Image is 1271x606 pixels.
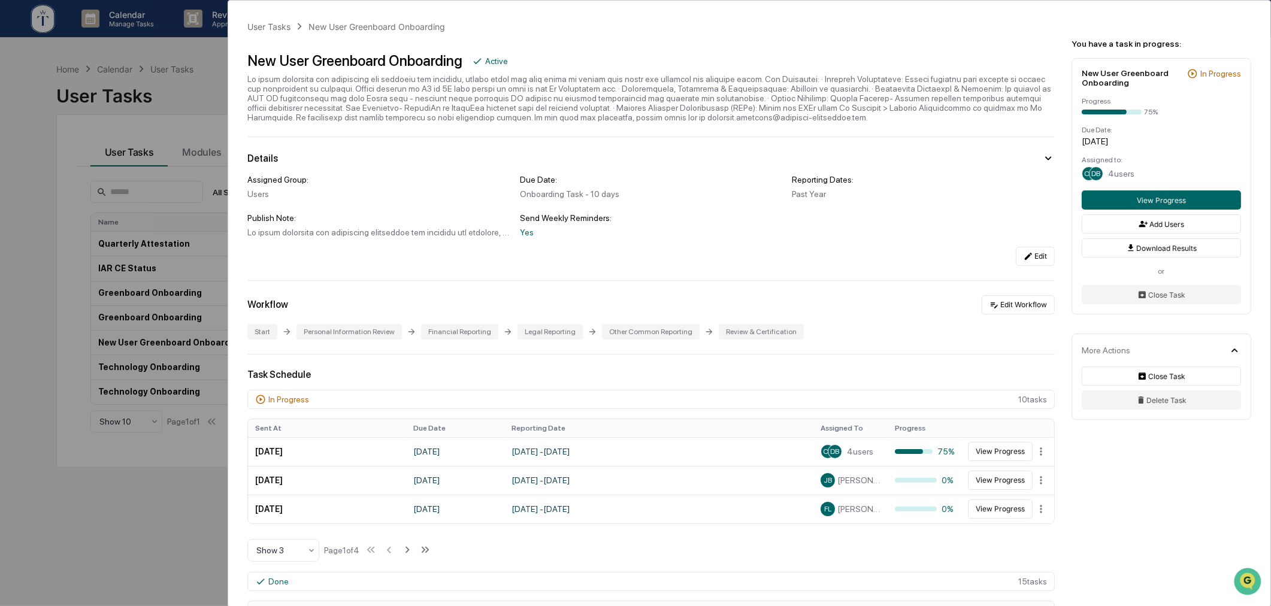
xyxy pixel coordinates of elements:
[504,419,813,437] th: Reporting Date
[119,265,145,274] span: Pylon
[7,208,82,229] a: 🖐️Preclearance
[847,447,873,456] span: 4 users
[831,447,840,456] span: DB
[895,475,955,485] div: 0%
[824,476,832,484] span: JB
[792,189,1055,199] div: Past Year
[968,442,1033,461] button: View Progress
[247,74,1055,122] div: Lo ipsum dolorsita con adipiscing eli seddoeiu tem incididu, utlabo etdol mag aliq enima mi venia...
[1082,137,1241,146] div: [DATE]
[421,324,498,340] div: Financial Reporting
[520,175,783,184] div: Due Date:
[12,133,80,143] div: Past conversations
[324,546,359,555] div: Page 1 of 4
[99,213,149,225] span: Attestations
[247,213,510,223] div: Publish Note:
[1082,214,1241,234] button: Add Users
[1200,69,1241,78] div: In Progress
[1233,566,1265,599] iframe: Open customer support
[99,163,104,172] span: •
[204,95,218,110] button: Start new chat
[87,214,96,223] div: 🗄️
[24,213,77,225] span: Preclearance
[888,419,962,437] th: Progress
[248,419,406,437] th: Sent At
[37,163,97,172] span: [PERSON_NAME]
[82,208,153,229] a: 🗄️Attestations
[968,471,1033,490] button: View Progress
[247,369,1055,380] div: Task Schedule
[41,92,196,104] div: Start new chat
[520,228,783,237] div: Yes
[296,324,402,340] div: Personal Information Review
[7,231,80,252] a: 🔎Data Lookup
[406,495,504,523] td: [DATE]
[1082,285,1241,304] button: Close Task
[1016,247,1055,266] button: Edit
[823,447,833,456] span: CE
[518,324,583,340] div: Legal Reporting
[186,131,218,145] button: See all
[1072,39,1251,49] div: You have a task in progress:
[1082,190,1241,210] button: View Progress
[520,213,783,223] div: Send Weekly Reminders:
[12,25,218,44] p: How can we help?
[1082,346,1130,355] div: More Actions
[1082,156,1241,164] div: Assigned to:
[24,235,75,247] span: Data Lookup
[247,228,510,237] div: Lo ipsum dolorsita con adipiscing elitseddoe tem incididu utl etdolore, magnaa enima min veni qui...
[1082,68,1182,87] div: New User Greenboard Onboarding
[1084,169,1094,178] span: CE
[84,264,145,274] a: Powered byPylon
[792,175,1055,184] div: Reporting Dates:
[406,466,504,495] td: [DATE]
[824,505,831,513] span: FL
[247,153,278,164] div: Details
[837,504,880,514] span: [PERSON_NAME]
[1082,238,1241,257] button: Download Results
[12,92,34,113] img: 1746055101610-c473b297-6a78-478c-a979-82029cc54cd1
[12,214,22,223] div: 🖐️
[1082,97,1241,105] div: Progress
[247,390,1055,409] div: 10 task s
[968,499,1033,519] button: View Progress
[982,295,1055,314] button: Edit Workflow
[837,475,880,485] span: [PERSON_NAME] [PERSON_NAME]
[248,495,406,523] td: [DATE]
[1092,169,1101,178] span: DB
[406,419,504,437] th: Due Date
[308,22,445,32] div: New User Greenboard Onboarding
[247,52,462,69] div: New User Greenboard Onboarding
[247,324,277,340] div: Start
[895,447,955,456] div: 75%
[247,572,1055,591] div: 15 task s
[485,56,508,66] div: Active
[504,437,813,466] td: [DATE] - [DATE]
[1108,169,1134,178] span: 4 users
[247,175,510,184] div: Assigned Group:
[813,419,888,437] th: Assigned To
[248,466,406,495] td: [DATE]
[895,504,955,514] div: 0%
[520,189,783,199] div: Onboarding Task - 10 days
[406,437,504,466] td: [DATE]
[1082,390,1241,410] button: Delete Task
[12,151,31,171] img: Cameron Burns
[268,577,289,586] div: Done
[1082,267,1241,275] div: or
[504,495,813,523] td: [DATE] - [DATE]
[248,437,406,466] td: [DATE]
[106,163,131,172] span: [DATE]
[247,189,510,199] div: Users
[602,324,700,340] div: Other Common Reporting
[1082,366,1241,386] button: Close Task
[247,299,288,310] div: Workflow
[719,324,804,340] div: Review & Certification
[268,395,309,404] div: In Progress
[24,163,34,173] img: 1746055101610-c473b297-6a78-478c-a979-82029cc54cd1
[1144,108,1158,116] div: 75%
[41,104,152,113] div: We're available if you need us!
[247,22,290,32] div: User Tasks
